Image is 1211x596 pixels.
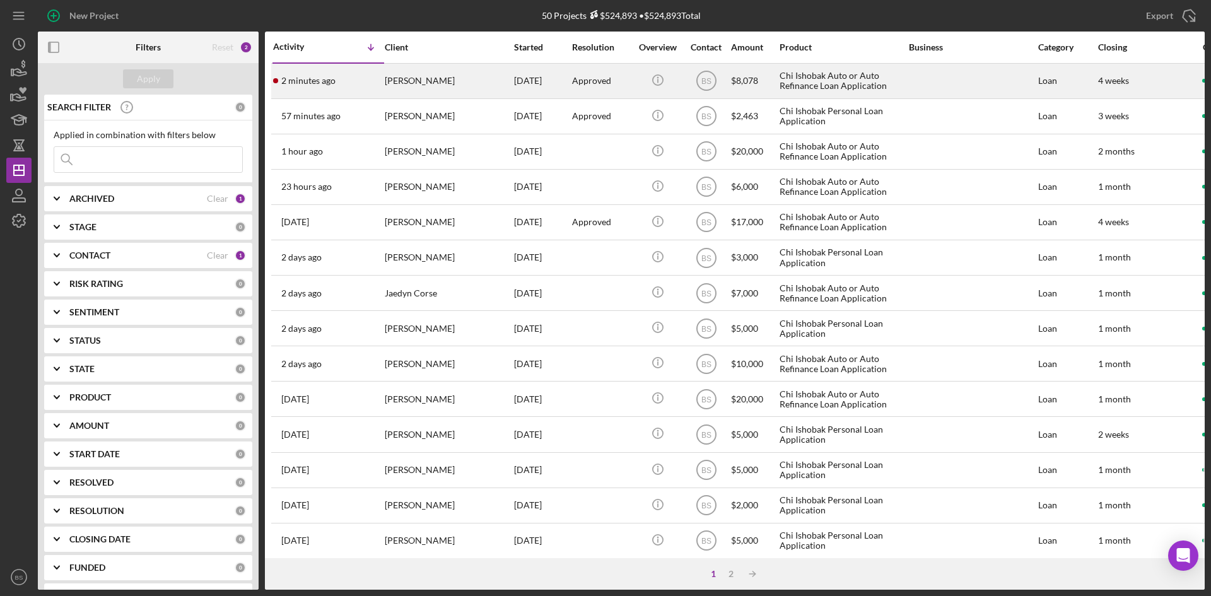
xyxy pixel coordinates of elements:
div: Open Intercom Messenger [1168,540,1198,571]
div: [PERSON_NAME] [385,135,511,168]
b: RESOLUTION [69,506,124,516]
time: 3 weeks [1098,110,1129,121]
div: Chi Ishobak Personal Loan Application [780,524,906,558]
div: [DATE] [514,170,571,204]
b: STATUS [69,336,101,346]
div: Chi Ishobak Auto or Auto Refinance Loan Application [780,170,906,204]
div: Loan [1038,524,1097,558]
time: 2 weeks [1098,429,1129,440]
div: Chi Ishobak Auto or Auto Refinance Loan Application [780,64,906,98]
span: $5,000 [731,429,758,440]
div: [PERSON_NAME] [385,418,511,451]
div: [DATE] [514,382,571,416]
b: FUNDED [69,563,105,573]
time: 2025-10-08 18:53 [281,252,322,262]
div: Approved [572,111,611,121]
text: BS [701,77,711,86]
div: [PERSON_NAME] [385,64,511,98]
div: Loan [1038,489,1097,522]
div: Loan [1038,453,1097,487]
div: 0 [235,534,246,545]
time: 1 month [1098,394,1131,404]
div: Clear [207,250,228,260]
text: BS [701,501,711,510]
div: [PERSON_NAME] [385,100,511,133]
time: 4 weeks [1098,75,1129,86]
div: 1 [705,569,722,579]
text: BS [701,254,711,262]
span: $5,000 [731,535,758,546]
div: Clear [207,194,228,204]
div: Amount [731,42,778,52]
b: Filters [136,42,161,52]
div: [PERSON_NAME] [385,206,511,239]
div: Apply [137,69,160,88]
div: 0 [235,477,246,488]
button: BS [6,564,32,590]
div: Product [780,42,906,52]
text: BS [701,112,711,121]
div: 2 [240,41,252,54]
time: 2025-10-10 15:19 [281,146,323,156]
div: [DATE] [514,64,571,98]
time: 1 month [1098,500,1131,510]
div: [DATE] [514,276,571,310]
b: PRODUCT [69,392,111,402]
div: Loan [1038,170,1097,204]
div: [DATE] [514,100,571,133]
div: $17,000 [731,206,778,239]
time: 2025-10-07 04:07 [281,500,309,510]
div: Chi Ishobak Personal Loan Application [780,418,906,451]
div: [DATE] [514,453,571,487]
div: Loan [1038,276,1097,310]
text: BS [701,537,711,546]
time: 2025-10-07 17:35 [281,465,309,475]
time: 2025-10-08 16:13 [281,359,322,369]
div: [DATE] [514,418,571,451]
div: [DATE] [514,347,571,380]
time: 1 month [1098,464,1131,475]
time: 2025-10-07 18:04 [281,429,309,440]
time: 1 month [1098,181,1131,192]
div: Chi Ishobak Personal Loan Application [780,312,906,345]
span: $3,000 [731,252,758,262]
div: Chi Ishobak Personal Loan Application [780,489,906,522]
div: Loan [1038,100,1097,133]
div: [PERSON_NAME] [385,312,511,345]
text: BS [701,183,711,192]
div: Jaedyn Corse [385,276,511,310]
div: Export [1146,3,1173,28]
button: Apply [123,69,173,88]
time: 2025-10-08 17:57 [281,288,322,298]
div: Chi Ishobak Auto or Auto Refinance Loan Application [780,347,906,380]
b: RISK RATING [69,279,123,289]
div: 0 [235,335,246,346]
time: 2 months [1098,146,1135,156]
button: Export [1133,3,1205,28]
text: BS [701,324,711,333]
div: 0 [235,221,246,233]
div: Chi Ishobak Personal Loan Application [780,453,906,487]
div: 0 [235,278,246,289]
time: 2025-10-06 23:50 [281,535,309,546]
div: [PERSON_NAME] [385,524,511,558]
span: $6,000 [731,181,758,192]
div: New Project [69,3,119,28]
div: [PERSON_NAME] [385,241,511,274]
text: BS [701,148,711,156]
time: 1 month [1098,252,1131,262]
div: Closing [1098,42,1193,52]
div: [DATE] [514,489,571,522]
div: Chi Ishobak Auto or Auto Refinance Loan Application [780,276,906,310]
time: 2025-10-08 00:48 [281,394,309,404]
span: $7,000 [731,288,758,298]
div: Chi Ishobak Auto or Auto Refinance Loan Application [780,135,906,168]
div: Chi Ishobak Auto or Auto Refinance Loan Application [780,382,906,416]
time: 2025-10-09 14:05 [281,217,309,227]
b: CLOSING DATE [69,534,131,544]
text: BS [701,289,711,298]
div: Loan [1038,418,1097,451]
time: 4 weeks [1098,216,1129,227]
div: Client [385,42,511,52]
div: Category [1038,42,1097,52]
